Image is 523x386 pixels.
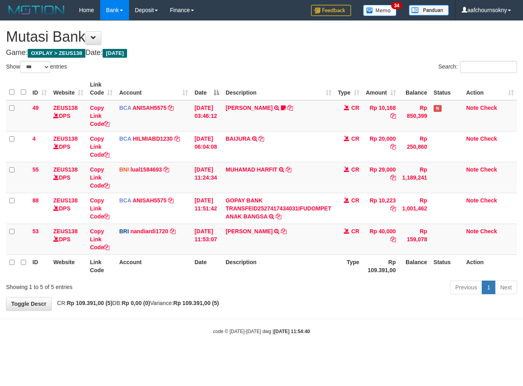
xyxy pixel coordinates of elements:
[390,205,396,212] a: Copy Rp 10,223 to clipboard
[480,228,497,234] a: Check
[174,300,219,306] strong: Rp 109.391,00 (5)
[399,100,430,131] td: Rp 850,399
[438,61,517,73] label: Search:
[390,143,396,150] a: Copy Rp 20,000 to clipboard
[226,105,273,111] a: [PERSON_NAME]
[363,255,399,277] th: Rp 109.391,00
[168,197,174,204] a: Copy ANISAH5575 to clipboard
[53,228,78,234] a: ZEUS138
[50,162,87,193] td: DPS
[363,100,399,131] td: Rp 10,168
[191,224,222,255] td: [DATE] 11:53:07
[32,166,39,173] span: 55
[53,300,219,306] span: CR: DB: Variance:
[351,197,359,204] span: CR
[32,228,39,234] span: 53
[399,131,430,162] td: Rp 250,860
[191,131,222,162] td: [DATE] 06:04:08
[191,162,222,193] td: [DATE] 11:24:34
[32,135,36,142] span: 4
[399,162,430,193] td: Rp 1,189,241
[276,213,281,220] a: Copy GOPAY BANK TRANSFEID2527417434031IFUDOMPET ANAK BANGSA to clipboard
[399,193,430,224] td: Rp 1,001,462
[222,255,335,277] th: Description
[90,197,109,220] a: Copy Link Code
[6,280,212,291] div: Showing 1 to 5 of 5 entries
[399,77,430,100] th: Balance
[119,105,131,111] span: BCA
[466,135,479,142] a: Note
[122,300,150,306] strong: Rp 0,00 (0)
[480,135,497,142] a: Check
[351,228,359,234] span: CR
[363,5,397,16] img: Button%20Memo.svg
[174,135,180,142] a: Copy HILMIABD1230 to clipboard
[116,255,191,277] th: Account
[430,255,463,277] th: Status
[50,131,87,162] td: DPS
[213,329,310,334] small: code © [DATE]-[DATE] dwg |
[29,77,50,100] th: ID: activate to sort column ascending
[50,255,87,277] th: Website
[170,228,176,234] a: Copy nandiardi1720 to clipboard
[434,105,442,112] span: Has Note
[226,166,277,173] a: MUHAMAD HARFIT
[53,135,78,142] a: ZEUS138
[32,105,39,111] span: 49
[390,174,396,181] a: Copy Rp 29,000 to clipboard
[335,255,363,277] th: Type
[53,197,78,204] a: ZEUS138
[119,228,129,234] span: BRI
[363,131,399,162] td: Rp 20,000
[399,255,430,277] th: Balance
[480,197,497,204] a: Check
[399,224,430,255] td: Rp 159,078
[311,5,351,16] img: Feedback.jpg
[430,77,463,100] th: Status
[133,105,167,111] a: ANISAH5575
[390,113,396,119] a: Copy Rp 10,168 to clipboard
[391,2,402,9] span: 34
[50,77,87,100] th: Website: activate to sort column ascending
[50,100,87,131] td: DPS
[274,329,310,334] strong: [DATE] 11:54:40
[482,281,495,294] a: 1
[53,166,78,173] a: ZEUS138
[6,297,52,311] a: Toggle Descr
[29,255,50,277] th: ID
[119,166,129,173] span: BNI
[495,281,517,294] a: Next
[351,105,359,111] span: CR
[463,77,517,100] th: Action: activate to sort column ascending
[351,166,359,173] span: CR
[222,77,335,100] th: Description: activate to sort column ascending
[226,135,250,142] a: BAIJURA
[226,228,273,234] a: [PERSON_NAME]
[226,197,331,220] a: GOPAY BANK TRANSFEID2527417434031IFUDOMPET ANAK BANGSA
[6,29,517,45] h1: Mutasi Bank
[191,255,222,277] th: Date
[480,105,497,111] a: Check
[133,135,173,142] a: HILMIABD1230
[335,77,363,100] th: Type: activate to sort column ascending
[116,77,191,100] th: Account: activate to sort column ascending
[90,228,109,251] a: Copy Link Code
[90,135,109,158] a: Copy Link Code
[466,228,479,234] a: Note
[466,197,479,204] a: Note
[50,193,87,224] td: DPS
[466,105,479,111] a: Note
[90,105,109,127] a: Copy Link Code
[286,166,291,173] a: Copy MUHAMAD HARFIT to clipboard
[119,197,131,204] span: BCA
[450,281,482,294] a: Previous
[351,135,359,142] span: CR
[258,135,264,142] a: Copy BAIJURA to clipboard
[119,135,131,142] span: BCA
[28,49,85,58] span: OXPLAY > ZEUS138
[164,166,169,173] a: Copy lual1584693 to clipboard
[53,105,78,111] a: ZEUS138
[390,236,396,243] a: Copy Rp 40,000 to clipboard
[67,300,113,306] strong: Rp 109.391,00 (5)
[480,166,497,173] a: Check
